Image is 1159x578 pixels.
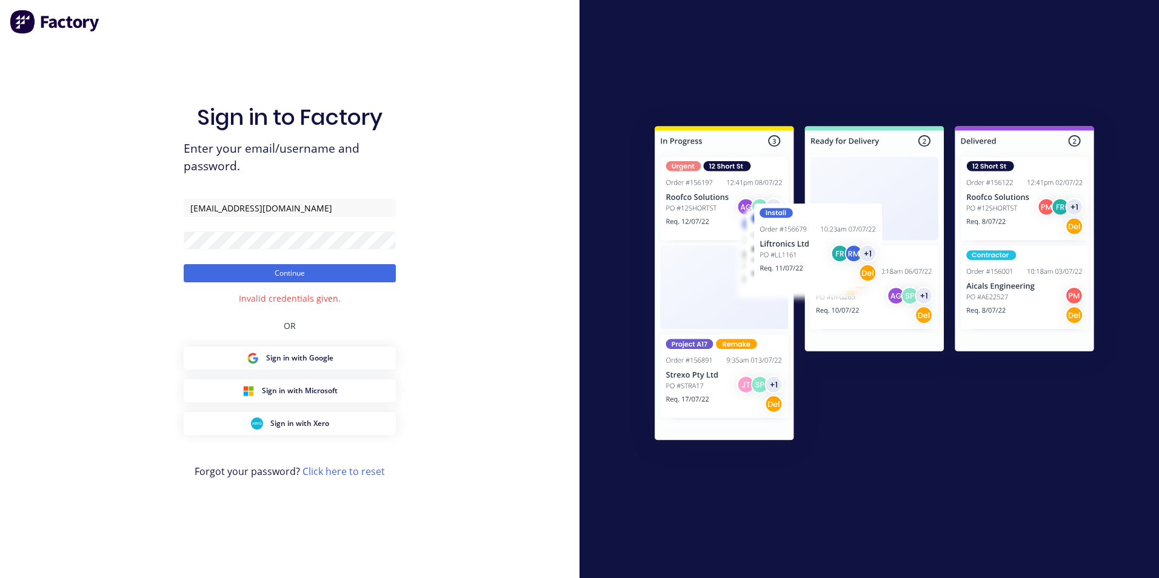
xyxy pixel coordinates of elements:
[195,464,385,479] span: Forgot your password?
[628,102,1121,469] img: Sign in
[197,104,382,130] h1: Sign in to Factory
[266,353,333,364] span: Sign in with Google
[184,264,396,282] button: Continue
[251,417,263,430] img: Xero Sign in
[239,292,341,305] div: Invalid credentials given.
[184,199,396,217] input: Email/Username
[262,385,338,396] span: Sign in with Microsoft
[284,305,296,347] div: OR
[184,347,396,370] button: Google Sign inSign in with Google
[270,418,329,429] span: Sign in with Xero
[184,412,396,435] button: Xero Sign inSign in with Xero
[10,10,101,34] img: Factory
[302,465,385,478] a: Click here to reset
[247,352,259,364] img: Google Sign in
[184,140,396,175] span: Enter your email/username and password.
[242,385,255,397] img: Microsoft Sign in
[184,379,396,402] button: Microsoft Sign inSign in with Microsoft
